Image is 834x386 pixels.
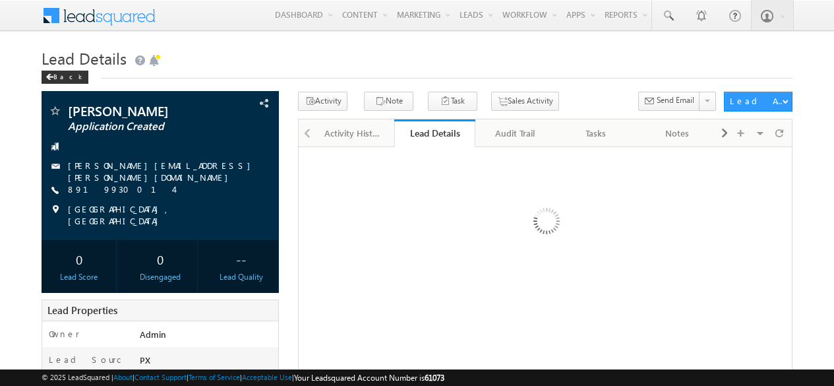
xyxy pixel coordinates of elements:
a: Lead Details [394,119,475,147]
div: Disengaged [126,271,194,283]
a: [PERSON_NAME][EMAIL_ADDRESS][PERSON_NAME][DOMAIN_NAME] [68,160,257,183]
div: Activity History [324,125,383,141]
a: Audit Trail [475,119,556,147]
a: Acceptable Use [242,373,292,381]
a: Back [42,70,95,81]
a: Contact Support [134,373,187,381]
span: Application Created [68,120,214,133]
div: Tasks [567,125,626,141]
a: Activity History [314,119,395,147]
a: Tasks [556,119,638,147]
a: Notes [637,119,718,147]
div: Audit Trail [486,125,545,141]
button: Lead Actions [724,92,792,112]
a: About [113,373,133,381]
div: Back [42,71,88,84]
a: Terms of Service [189,373,240,381]
span: Admin [140,329,166,340]
button: Task [428,92,477,111]
span: 61073 [425,373,444,383]
span: [PERSON_NAME] [68,104,214,117]
span: © 2025 LeadSquared | | | | | [42,371,444,384]
img: Loading... [477,155,614,292]
span: Lead Properties [47,304,117,317]
span: Your Leadsquared Account Number is [294,373,444,383]
div: Lead Actions [730,95,786,107]
div: -- [207,247,275,271]
button: Activity [298,92,347,111]
div: Lead Quality [207,271,275,283]
label: Lead Source [49,354,128,377]
div: Lead Details [404,127,465,139]
div: PX [136,354,278,372]
li: Activity History [314,119,395,146]
label: Owner [49,328,80,340]
span: 8919930014 [68,183,173,197]
span: Send Email [657,94,694,106]
div: Lead Score [45,271,113,283]
button: Note [364,92,413,111]
div: Notes [647,125,706,141]
button: Sales Activity [491,92,559,111]
div: 0 [45,247,113,271]
span: [GEOGRAPHIC_DATA], [GEOGRAPHIC_DATA] [68,203,258,227]
div: 0 [126,247,194,271]
span: Lead Details [42,48,127,69]
button: Send Email [638,92,700,111]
